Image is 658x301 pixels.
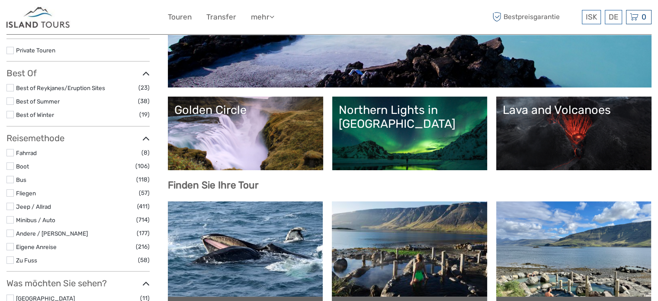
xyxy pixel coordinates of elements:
a: Best of Winter [16,111,54,118]
span: (106) [135,161,150,171]
span: (411) [137,201,150,211]
span: (177) [137,228,150,238]
span: (57) [139,188,150,198]
a: Fahrrad [16,149,37,156]
h3: Was möchten Sie sehen? [6,278,150,288]
a: Best of Summer [16,98,60,105]
span: 0 [640,13,648,21]
a: Lagoons, Nature Baths and Spas [174,20,645,81]
a: Touren [168,11,192,23]
a: Bus [16,176,26,183]
div: DE [605,10,622,24]
div: Lava and Volcanoes [503,103,645,117]
span: (8) [141,148,150,158]
b: Finden Sie Ihre Tour [168,179,259,191]
img: Iceland ProTravel [6,6,71,28]
div: Northern Lights in [GEOGRAPHIC_DATA] [339,103,481,131]
span: ISK [586,13,597,21]
a: Fliegen [16,190,36,197]
span: (19) [139,110,150,120]
span: Bestpreisgarantie [490,10,580,24]
span: (216) [136,242,150,252]
h3: Reisemethode [6,133,150,143]
a: Eigene Anreise [16,243,57,250]
a: Andere / [PERSON_NAME] [16,230,88,237]
a: mehr [251,11,274,23]
h3: Best Of [6,68,150,78]
a: Jeep / Allrad [16,203,51,210]
span: (23) [138,83,150,93]
a: Lava and Volcanoes [503,103,645,164]
span: (714) [136,215,150,225]
span: (58) [138,255,150,265]
span: (38) [138,96,150,106]
span: (118) [136,175,150,184]
a: Golden Circle [174,103,317,164]
a: Zu Fuss [16,257,37,264]
a: Private Touren [16,47,55,54]
a: Northern Lights in [GEOGRAPHIC_DATA] [339,103,481,164]
a: Boot [16,163,29,170]
a: Transfer [206,11,236,23]
a: Minibus / Auto [16,217,55,223]
div: Golden Circle [174,103,317,117]
a: Best of Reykjanes/Eruption Sites [16,84,105,91]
